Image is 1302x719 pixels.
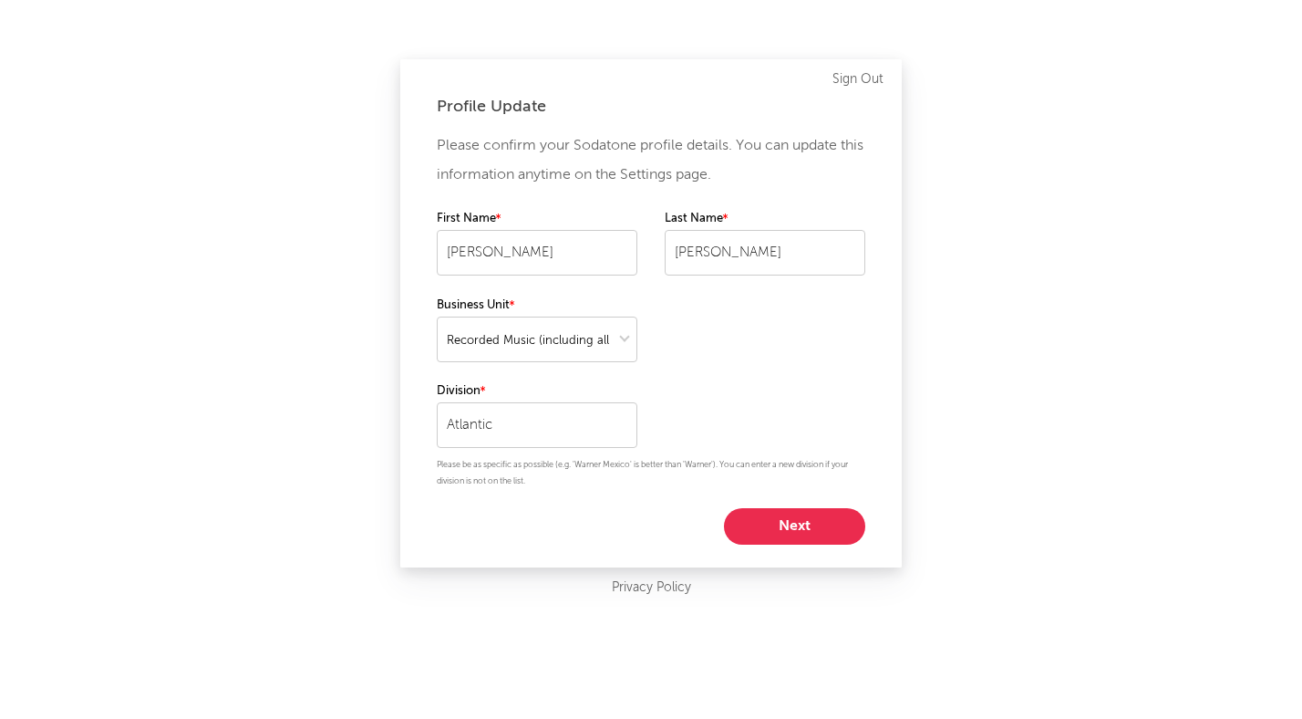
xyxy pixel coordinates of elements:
[437,230,637,276] input: Your first name
[437,380,637,402] label: Division
[665,208,865,230] label: Last Name
[612,577,691,599] a: Privacy Policy
[832,68,883,90] a: Sign Out
[437,96,865,118] div: Profile Update
[437,457,865,490] p: Please be as specific as possible (e.g. 'Warner Mexico' is better than 'Warner'). You can enter a...
[665,230,865,276] input: Your last name
[437,131,865,190] p: Please confirm your Sodatone profile details. You can update this information anytime on the Sett...
[437,295,637,317] label: Business Unit
[724,508,865,545] button: Next
[437,402,637,448] input: Your division
[437,208,637,230] label: First Name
